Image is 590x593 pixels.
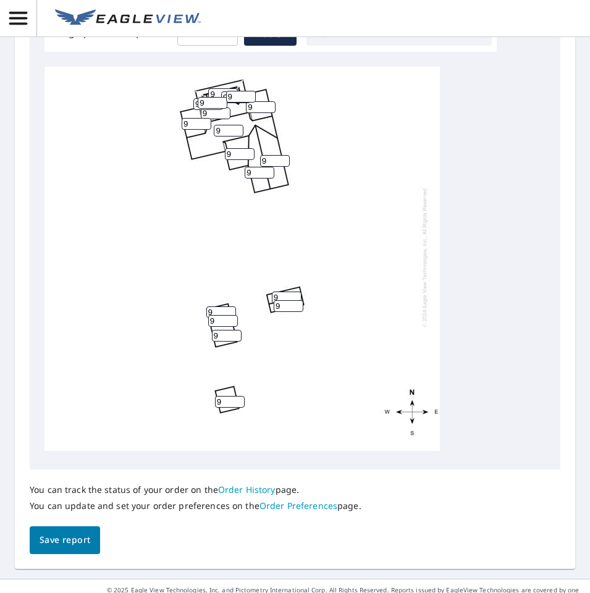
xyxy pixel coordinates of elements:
img: EV Logo [55,9,201,28]
button: Save report [30,526,100,554]
p: You can update and set your order preferences on the page. [30,500,361,511]
span: Save report [40,532,90,548]
a: Order History [218,484,276,495]
a: EV Logo [48,2,208,35]
p: You can track the status of your order on the page. [30,484,361,495]
a: Order Preferences [259,500,337,511]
